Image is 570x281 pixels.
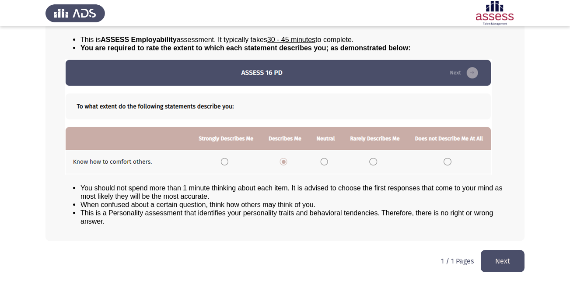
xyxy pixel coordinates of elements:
p: 1 / 1 Pages [441,257,474,265]
span: This is a Personality assessment that identifies your personality traits and behavioral tendencie... [80,209,493,225]
b: ASSESS Employability [101,36,176,43]
span: You should not spend more than 1 minute thinking about each item. It is advised to choose the fir... [80,184,502,200]
span: When confused about a certain question, think how others may think of you. [80,201,315,208]
button: load next page [481,250,525,272]
span: You are required to rate the extent to which each statement describes you; as demonstrated below: [80,44,411,52]
img: Assess Talent Management logo [45,1,105,25]
span: This is assessment. It typically takes to complete. [80,36,353,43]
u: 30 - 45 minutes [267,36,315,43]
img: Assessment logo of ASSESS Employability - EBI [465,1,525,25]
